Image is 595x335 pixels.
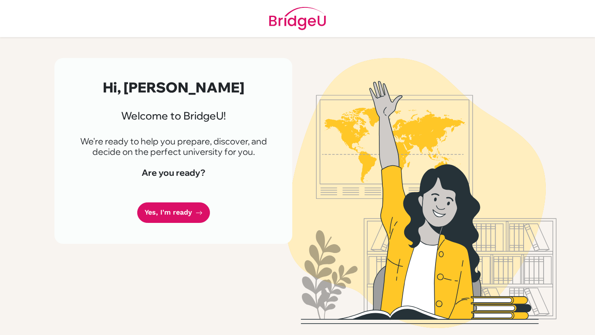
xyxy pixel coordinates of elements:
[75,167,271,178] h4: Are you ready?
[75,109,271,122] h3: Welcome to BridgeU!
[75,79,271,96] h2: Hi, [PERSON_NAME]
[75,136,271,157] p: We're ready to help you prepare, discover, and decide on the perfect university for you.
[137,202,210,223] a: Yes, I'm ready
